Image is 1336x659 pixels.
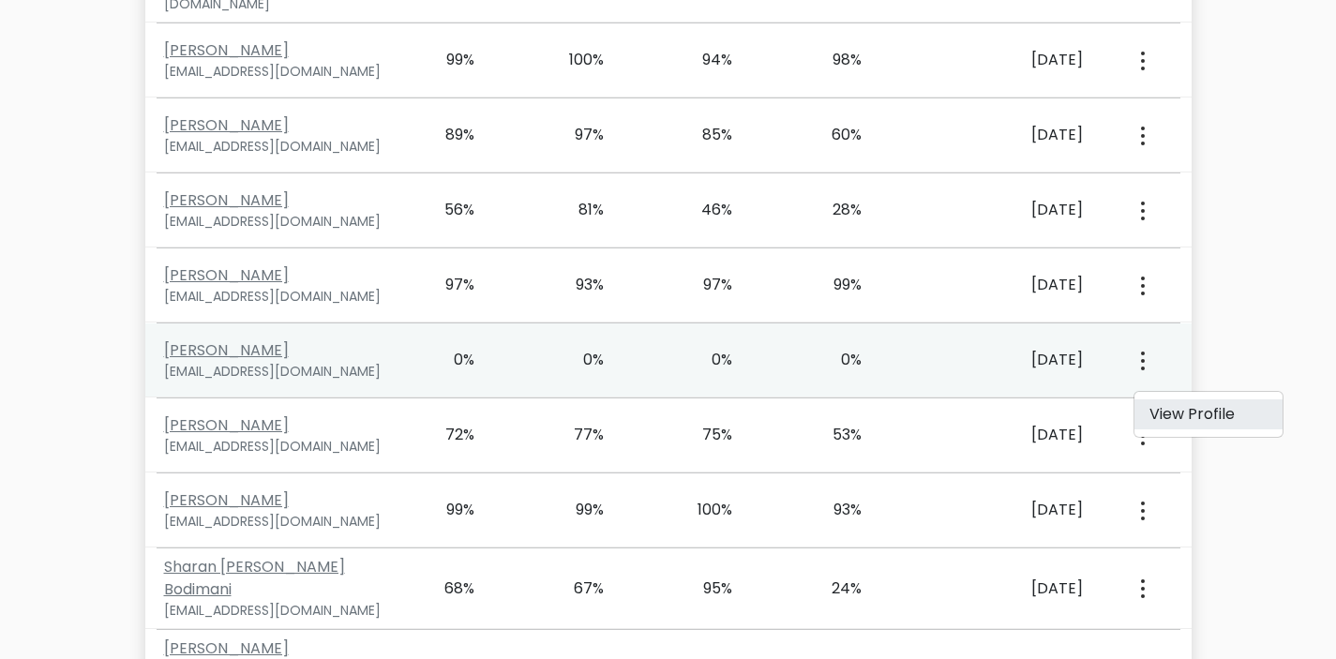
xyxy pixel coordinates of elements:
[938,424,1083,446] div: [DATE]
[938,274,1083,296] div: [DATE]
[680,349,733,371] div: 0%
[164,212,399,232] div: [EMAIL_ADDRESS][DOMAIN_NAME]
[164,512,399,532] div: [EMAIL_ADDRESS][DOMAIN_NAME]
[164,362,399,382] div: [EMAIL_ADDRESS][DOMAIN_NAME]
[164,62,399,82] div: [EMAIL_ADDRESS][DOMAIN_NAME]
[680,274,733,296] div: 97%
[938,349,1083,371] div: [DATE]
[164,137,399,157] div: [EMAIL_ADDRESS][DOMAIN_NAME]
[422,49,475,71] div: 99%
[164,287,399,307] div: [EMAIL_ADDRESS][DOMAIN_NAME]
[422,424,475,446] div: 72%
[422,124,475,146] div: 89%
[164,437,399,457] div: [EMAIL_ADDRESS][DOMAIN_NAME]
[550,424,604,446] div: 77%
[164,414,289,436] a: [PERSON_NAME]
[550,49,604,71] div: 100%
[422,199,475,221] div: 56%
[680,424,733,446] div: 75%
[808,124,862,146] div: 60%
[164,339,289,361] a: [PERSON_NAME]
[938,577,1083,600] div: [DATE]
[938,199,1083,221] div: [DATE]
[808,577,862,600] div: 24%
[808,199,862,221] div: 28%
[164,264,289,286] a: [PERSON_NAME]
[164,114,289,136] a: [PERSON_NAME]
[164,601,399,621] div: [EMAIL_ADDRESS][DOMAIN_NAME]
[680,577,733,600] div: 95%
[938,499,1083,521] div: [DATE]
[808,424,862,446] div: 53%
[680,499,733,521] div: 100%
[422,499,475,521] div: 99%
[550,274,604,296] div: 93%
[808,49,862,71] div: 98%
[164,556,345,600] a: Sharan [PERSON_NAME] Bodimani
[550,499,604,521] div: 99%
[550,349,604,371] div: 0%
[938,49,1083,71] div: [DATE]
[938,124,1083,146] div: [DATE]
[164,637,289,659] a: [PERSON_NAME]
[422,577,475,600] div: 68%
[164,189,289,211] a: [PERSON_NAME]
[164,489,289,511] a: [PERSON_NAME]
[808,349,862,371] div: 0%
[680,199,733,221] div: 46%
[550,124,604,146] div: 97%
[680,124,733,146] div: 85%
[680,49,733,71] div: 94%
[808,499,862,521] div: 93%
[422,349,475,371] div: 0%
[164,39,289,61] a: [PERSON_NAME]
[422,274,475,296] div: 97%
[550,577,604,600] div: 67%
[1134,399,1283,429] a: View Profile
[550,199,604,221] div: 81%
[808,274,862,296] div: 99%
